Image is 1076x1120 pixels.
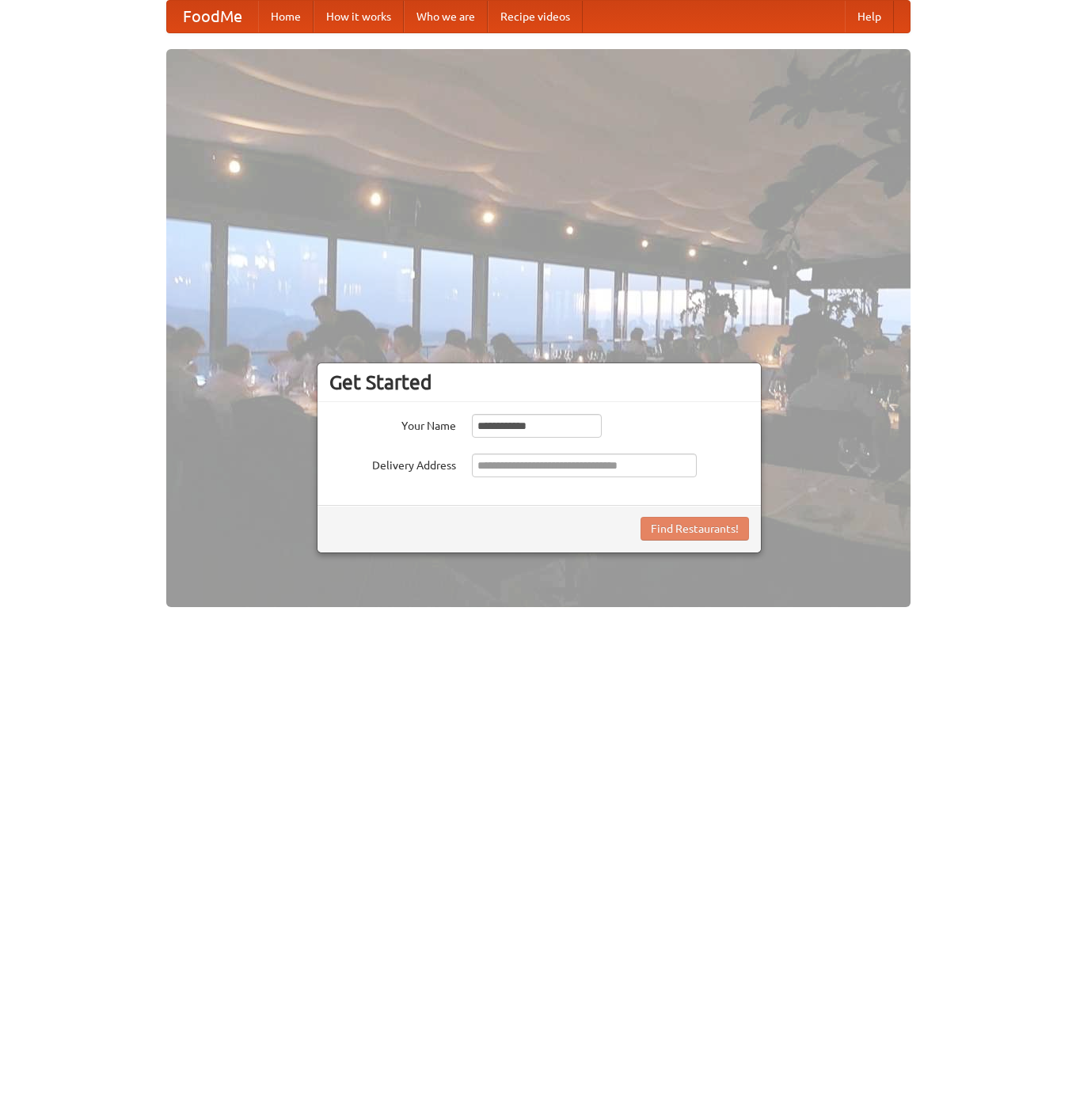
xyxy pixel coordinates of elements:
[329,370,749,394] h3: Get Started
[488,1,583,32] a: Recipe videos
[329,454,456,473] label: Delivery Address
[167,1,258,32] a: FoodMe
[845,1,894,32] a: Help
[258,1,314,32] a: Home
[314,1,404,32] a: How it works
[641,517,749,541] button: Find Restaurants!
[329,414,456,434] label: Your Name
[404,1,488,32] a: Who we are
